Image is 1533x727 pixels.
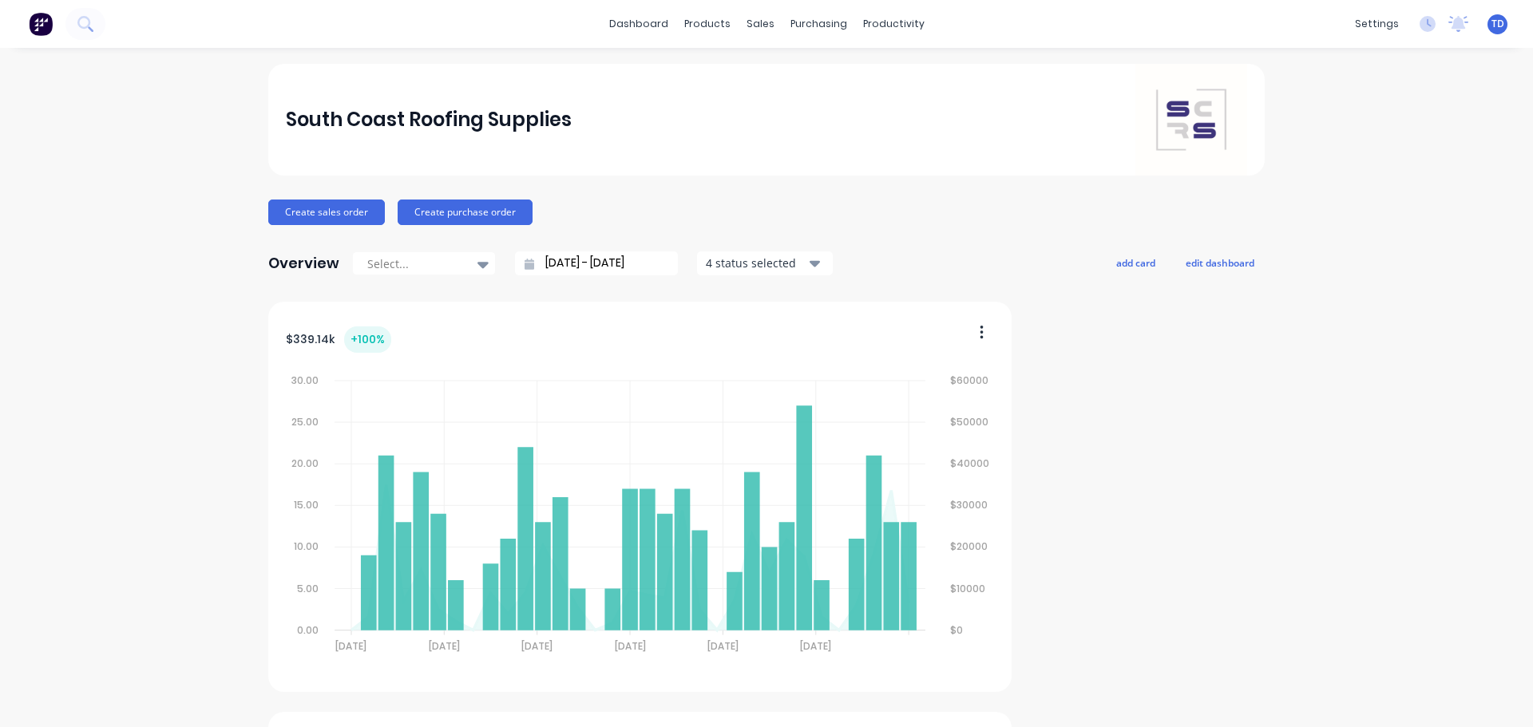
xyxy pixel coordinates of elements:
[1135,64,1247,176] img: South Coast Roofing Supplies
[951,582,986,595] tspan: $10000
[294,540,319,554] tspan: 10.00
[297,582,319,595] tspan: 5.00
[1106,252,1166,273] button: add card
[344,326,391,353] div: + 100 %
[801,639,832,653] tspan: [DATE]
[268,200,385,225] button: Create sales order
[782,12,855,36] div: purchasing
[286,104,572,136] div: South Coast Roofing Supplies
[706,255,806,271] div: 4 status selected
[951,456,990,470] tspan: $40000
[697,251,833,275] button: 4 status selected
[707,639,739,653] tspan: [DATE]
[951,415,989,429] tspan: $50000
[1491,17,1504,31] span: TD
[951,498,988,512] tspan: $30000
[615,639,646,653] tspan: [DATE]
[291,415,319,429] tspan: 25.00
[521,639,553,653] tspan: [DATE]
[1175,252,1265,273] button: edit dashboard
[951,540,988,554] tspan: $20000
[291,456,319,470] tspan: 20.00
[676,12,739,36] div: products
[29,12,53,36] img: Factory
[335,639,366,653] tspan: [DATE]
[855,12,933,36] div: productivity
[297,623,319,637] tspan: 0.00
[601,12,676,36] a: dashboard
[291,373,319,387] tspan: 30.00
[951,373,989,387] tspan: $60000
[294,498,319,512] tspan: 15.00
[268,247,339,279] div: Overview
[398,200,533,225] button: Create purchase order
[429,639,460,653] tspan: [DATE]
[1347,12,1407,36] div: settings
[951,623,964,637] tspan: $0
[739,12,782,36] div: sales
[286,326,391,353] div: $ 339.14k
